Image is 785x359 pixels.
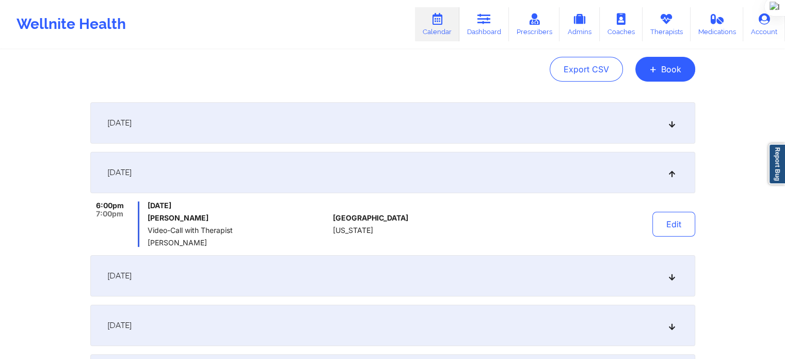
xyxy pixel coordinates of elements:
a: Account [743,7,785,41]
a: Prescribers [509,7,560,41]
button: Edit [652,212,695,237]
a: Admins [559,7,600,41]
span: [DATE] [107,271,132,281]
span: [PERSON_NAME] [148,239,329,247]
button: +Book [635,57,695,82]
span: [DATE] [107,167,132,178]
span: [GEOGRAPHIC_DATA] [333,214,408,222]
a: Calendar [415,7,459,41]
h6: [PERSON_NAME] [148,214,329,222]
span: 6:00pm [96,201,124,210]
a: Report Bug [768,144,785,184]
a: Therapists [643,7,691,41]
span: Video-Call with Therapist [148,226,329,235]
button: Export CSV [550,57,623,82]
span: [DATE] [107,118,132,128]
span: 7:00pm [96,210,123,218]
a: Dashboard [459,7,509,41]
span: [DATE] [148,201,329,210]
span: + [649,66,657,72]
span: [US_STATE] [333,226,373,235]
a: Medications [691,7,744,41]
a: Coaches [600,7,643,41]
span: [DATE] [107,320,132,331]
